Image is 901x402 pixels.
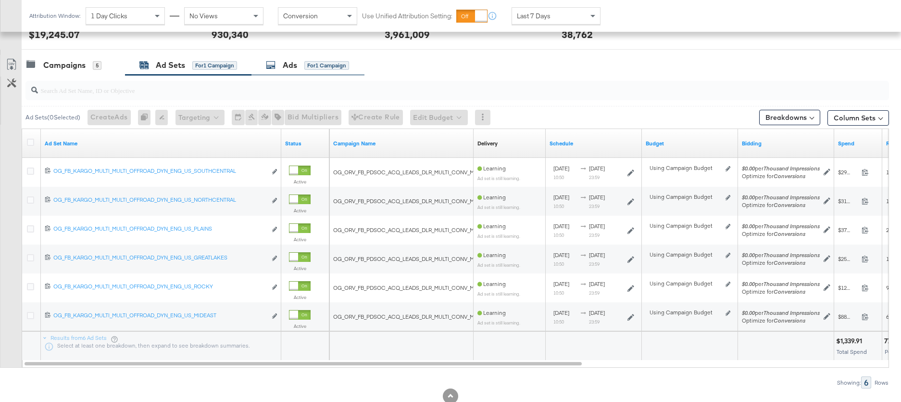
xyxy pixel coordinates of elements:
div: Using Campaign Budget [650,222,723,230]
label: Active [289,323,311,329]
a: OG_FB_KARGO_MULTI_MULTI_OFFROAD_DYN_ENG_US_SOUTHCENTRAL [53,167,266,177]
em: Conversions [774,201,805,208]
span: $292.45 [838,169,858,176]
div: OG_FB_KARGO_MULTI_MULTI_OFFROAD_DYN_ENG_US_MIDEAST [53,311,266,319]
span: [DATE] [553,309,569,316]
div: Using Campaign Budget [650,251,723,259]
span: $88.26 [838,313,858,320]
div: 930,340 [212,27,249,41]
span: Learning [477,251,506,259]
sub: 23:59 [589,290,600,296]
span: per [742,222,820,230]
button: Breakdowns [759,110,820,125]
a: Reflects the ability of your Ad Set to achieve delivery based on ad states, schedule and budget. [477,140,498,147]
span: [DATE] [589,222,605,230]
span: per [742,194,820,201]
span: [DATE] [589,280,605,287]
sub: Ad set is still learning. [477,320,520,325]
em: $0.00 [742,280,755,287]
label: Active [289,294,311,300]
em: Thousand Impressions [763,251,820,259]
span: Learning [477,309,506,316]
span: Learning [477,165,506,172]
div: Rows [874,379,889,386]
span: OG_ORV_FB_PDSOC_ACQ_LEADS_DLR_MULTI_CONV_MULTI_NATIONAL_BRAND_KARGO_AGADV [333,255,575,262]
a: OG_FB_KARGO_MULTI_MULTI_OFFROAD_DYN_ENG_US_PLAINS [53,225,266,235]
span: per [742,280,820,287]
div: Delivery [477,140,498,147]
div: Using Campaign Budget [650,309,723,316]
em: $0.00 [742,251,755,259]
span: [DATE] [589,251,605,259]
div: Optimize for [742,201,820,209]
div: 38,762 [562,27,593,41]
em: Conversions [774,230,805,237]
a: Shows the current state of your Ad Set. [285,140,325,147]
div: 3,961,009 [385,27,430,41]
span: [DATE] [553,165,569,172]
div: Showing: [837,379,861,386]
sub: Ad set is still learning. [477,291,520,297]
sub: 23:59 [589,232,600,238]
sub: 10:50 [553,232,564,238]
a: Shows when your Ad Set is scheduled to deliver. [550,140,638,147]
span: per [742,251,820,259]
span: $374.02 [838,226,858,233]
span: No Views [189,12,218,20]
span: [DATE] [589,165,605,172]
em: $0.00 [742,222,755,230]
span: Conversion [283,12,318,20]
span: $316.36 [838,197,858,205]
span: OG_ORV_FB_PDSOC_ACQ_LEADS_DLR_MULTI_CONV_MULTI_NATIONAL_BRAND_KARGO_AGADV [333,169,575,176]
label: Use Unified Attribution Setting: [362,12,452,21]
div: Using Campaign Budget [650,164,723,172]
button: Column Sets [827,110,889,126]
em: $0.00 [742,194,755,201]
a: Shows your bid and optimisation settings for this Ad Set. [742,140,830,147]
em: Conversions [774,288,805,295]
em: Conversions [774,172,805,180]
div: Ad Sets [156,60,185,71]
div: Ads [283,60,297,71]
span: [DATE] [553,251,569,259]
span: per [742,309,820,316]
em: Conversions [774,259,805,266]
span: OG_ORV_FB_PDSOC_ACQ_LEADS_DLR_MULTI_CONV_MULTI_NATIONAL_BRAND_KARGO_AGADV [333,313,575,320]
a: OG_FB_KARGO_MULTI_MULTI_OFFROAD_DYN_ENG_US_ROCKY [53,283,266,293]
label: Active [289,265,311,272]
span: per [742,165,820,172]
em: Conversions [774,317,805,324]
div: Attribution Window: [29,13,81,19]
div: Optimize for [742,230,820,238]
span: Learning [477,194,506,201]
sub: Ad set is still learning. [477,204,520,210]
div: OG_FB_KARGO_MULTI_MULTI_OFFROAD_DYN_ENG_US_NORTHCENTRAL [53,196,266,204]
span: 1 Day Clicks [91,12,127,20]
a: Shows the current budget of Ad Set. [646,140,734,147]
em: $0.00 [742,309,755,316]
div: Campaigns [43,60,86,71]
sub: Ad set is still learning. [477,262,520,268]
span: Learning [477,222,506,230]
label: Active [289,207,311,214]
span: [DATE] [553,280,569,287]
label: Active [289,236,311,243]
a: OG_FB_KARGO_MULTI_MULTI_OFFROAD_DYN_ENG_US_MIDEAST [53,311,266,322]
div: $1,339.91 [836,337,865,346]
a: Your campaign name. [333,140,470,147]
sub: 10:50 [553,261,564,267]
span: [DATE] [553,222,569,230]
div: 6 [861,376,871,389]
div: OG_FB_KARGO_MULTI_MULTI_OFFROAD_DYN_ENG_US_ROCKY [53,283,266,290]
sub: 23:59 [589,319,600,324]
span: [DATE] [589,309,605,316]
em: Thousand Impressions [763,222,820,230]
div: Using Campaign Budget [650,193,723,201]
div: $19,245.07 [29,27,80,41]
div: Ad Sets ( 0 Selected) [25,113,80,122]
sub: 10:50 [553,174,564,180]
div: Optimize for [742,317,820,324]
label: Active [289,179,311,185]
span: Total Spend [837,348,867,355]
div: OG_FB_KARGO_MULTI_MULTI_OFFROAD_DYN_ENG_US_PLAINS [53,225,266,233]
